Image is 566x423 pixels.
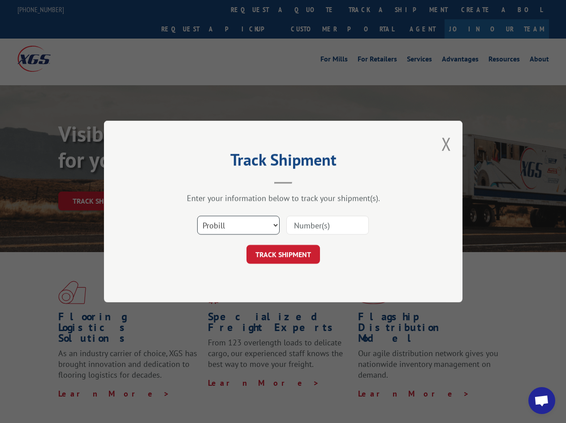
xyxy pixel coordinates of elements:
button: Close modal [441,132,451,156]
input: Number(s) [286,216,369,235]
div: Enter your information below to track your shipment(s). [149,193,418,203]
div: Open chat [528,387,555,414]
h2: Track Shipment [149,153,418,170]
button: TRACK SHIPMENT [246,245,320,264]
